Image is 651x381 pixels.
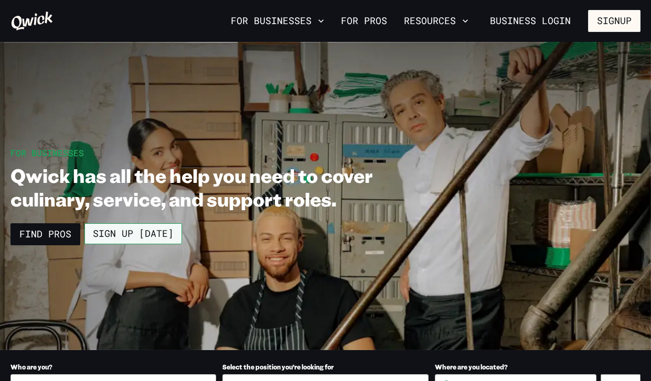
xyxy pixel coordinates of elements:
span: Who are you? [10,363,52,371]
span: Select the position you’re looking for [222,363,334,371]
button: Signup [588,10,641,32]
button: For Businesses [227,12,328,30]
a: Business Login [481,10,580,32]
span: For Businesses [10,147,84,158]
a: Find Pros [10,223,80,245]
a: For Pros [337,12,391,30]
h1: Qwick has all the help you need to cover culinary, service, and support roles. [10,164,389,211]
button: Resources [400,12,473,30]
a: Sign up [DATE] [84,223,182,244]
span: Where are you located? [435,363,508,371]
